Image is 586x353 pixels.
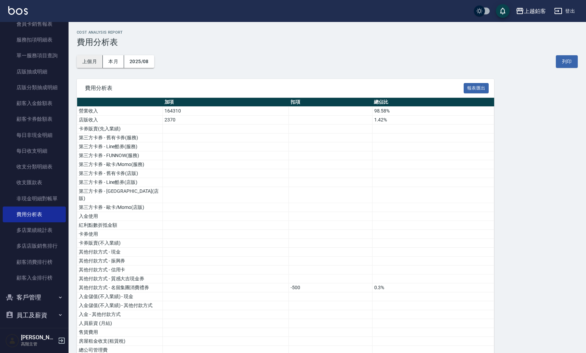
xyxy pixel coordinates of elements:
[77,328,163,337] td: 售貨費用
[3,207,66,222] a: 費用分析表
[77,257,163,266] td: 其他付款方式 - 振興券
[3,191,66,207] a: 非現金明細對帳單
[3,111,66,127] a: 顧客卡券餘額表
[496,4,510,18] button: save
[77,116,163,125] td: 店販收入
[3,289,66,306] button: 客戶管理
[103,55,124,68] button: 本月
[372,107,494,116] td: 98.58%
[3,324,66,342] button: 商品管理
[3,159,66,175] a: 收支分類明細表
[77,292,163,301] td: 入金儲值(不入業績) - 現金
[77,274,163,283] td: 其他付款方式 - 質感大吉現金券
[77,203,163,212] td: 第三方卡券 - 歐卡/Momo(店販)
[551,5,578,17] button: 登出
[5,334,19,348] img: Person
[77,142,163,151] td: 第三方卡券 - Line酷券(服務)
[3,143,66,159] a: 每日收支明細
[289,98,372,107] th: 扣項
[3,222,66,238] a: 多店業績統計表
[3,175,66,190] a: 收支匯款表
[464,83,489,94] button: 報表匯出
[3,64,66,80] a: 店販抽成明細
[77,55,103,68] button: 上個月
[372,283,494,292] td: 0.3%
[8,6,28,15] img: Logo
[3,254,66,270] a: 顧客消費排行榜
[3,306,66,324] button: 員工及薪資
[513,4,549,18] button: 上越鉑客
[372,98,494,107] th: 總佔比
[3,80,66,95] a: 店販分類抽成明細
[3,32,66,48] a: 服務扣項明細表
[77,133,163,142] td: 第三方卡券 - 舊有卡券(服務)
[77,230,163,239] td: 卡券使用
[3,16,66,32] a: 會員卡銷售報表
[289,283,372,292] td: -500
[124,55,154,68] button: 2025/08
[77,30,578,35] h2: Cost analysis Report
[77,212,163,221] td: 入金使用
[85,85,464,92] span: 費用分析表
[3,238,66,254] a: 多店店販銷售排行
[77,301,163,310] td: 入金儲值(不入業績) - 其他付款方式
[77,239,163,248] td: 卡券販賣(不入業績)
[163,116,289,125] td: 2370
[21,334,56,341] h5: [PERSON_NAME]
[77,337,163,346] td: 房屋租金收支(租賃稅)
[77,160,163,169] td: 第三方卡券 - 歐卡/Momo(服務)
[77,221,163,230] td: 紅利點數折抵金額
[3,127,66,143] a: 每日非現金明細
[77,248,163,257] td: 其他付款方式 - 現金
[21,341,56,347] p: 高階主管
[77,178,163,187] td: 第三方卡券 - Line酷券(店販)
[163,107,289,116] td: 164310
[77,151,163,160] td: 第三方卡券 - FUNNOW(服務)
[3,95,66,111] a: 顧客入金餘額表
[524,7,546,15] div: 上越鉑客
[556,55,578,68] button: 列印
[163,98,289,107] th: 加項
[3,270,66,286] a: 顧客入金排行榜
[77,125,163,133] td: 卡券販賣(先入業績)
[77,319,163,328] td: 人員薪資 (月結)
[77,37,578,47] h3: 費用分析表
[77,107,163,116] td: 營業收入
[77,187,163,203] td: 第三方卡券 - [GEOGRAPHIC_DATA](店販)
[372,116,494,125] td: 1.42%
[3,48,66,63] a: 單一服務項目查詢
[77,169,163,178] td: 第三方卡券 - 舊有卡券(店販)
[77,310,163,319] td: 入金 - 其他付款方式
[77,266,163,274] td: 其他付款方式 - 信用卡
[77,283,163,292] td: 其他付款方式 - 名留集團消費禮券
